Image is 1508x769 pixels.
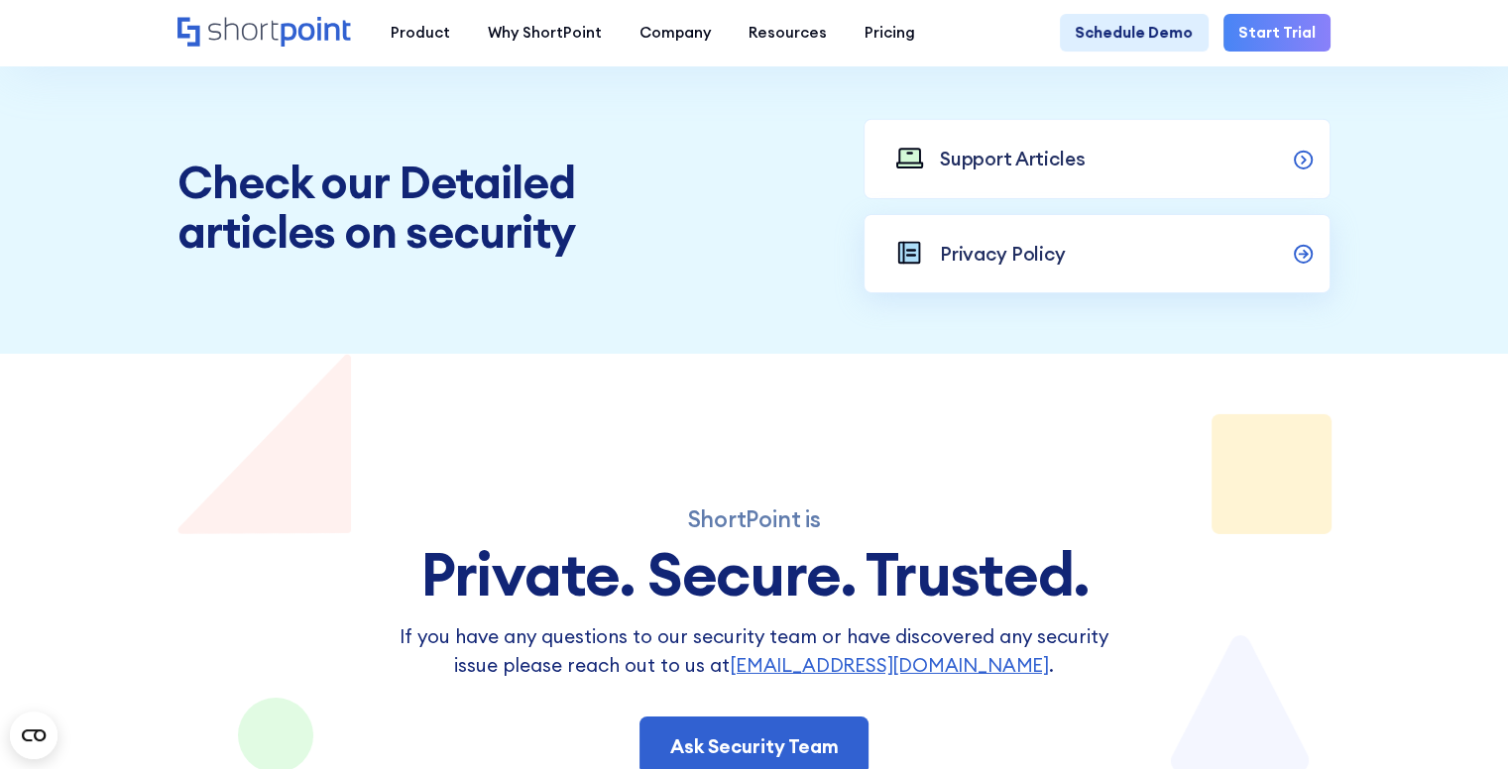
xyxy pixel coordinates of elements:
a: Why ShortPoint [469,14,621,52]
div: Resources [749,22,827,45]
div: ShortPoint is [389,504,1120,534]
div: Pricing [865,22,915,45]
a: Product [372,14,469,52]
div: Private. Secure. Trusted. [389,541,1120,607]
iframe: Chat Widget [1409,674,1508,769]
a: Privacy Policy [864,214,1332,293]
p: Support Articles [940,145,1086,173]
a: [EMAIL_ADDRESS][DOMAIN_NAME] [730,653,1049,677]
h2: Check our Detailed articles on security [177,157,645,256]
div: Product [391,22,450,45]
p: If you have any questions to our security team or have discovered any security issue please reach... [389,622,1120,679]
div: Why ShortPoint [488,22,602,45]
p: Privacy Policy [940,240,1066,269]
a: Support Articles [864,119,1332,198]
div: Company [639,22,711,45]
a: Home [177,17,353,50]
button: Open CMP widget [10,712,58,759]
a: Company [621,14,730,52]
a: Resources [730,14,846,52]
a: Pricing [846,14,934,52]
a: Start Trial [1223,14,1331,52]
a: Schedule Demo [1060,14,1208,52]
